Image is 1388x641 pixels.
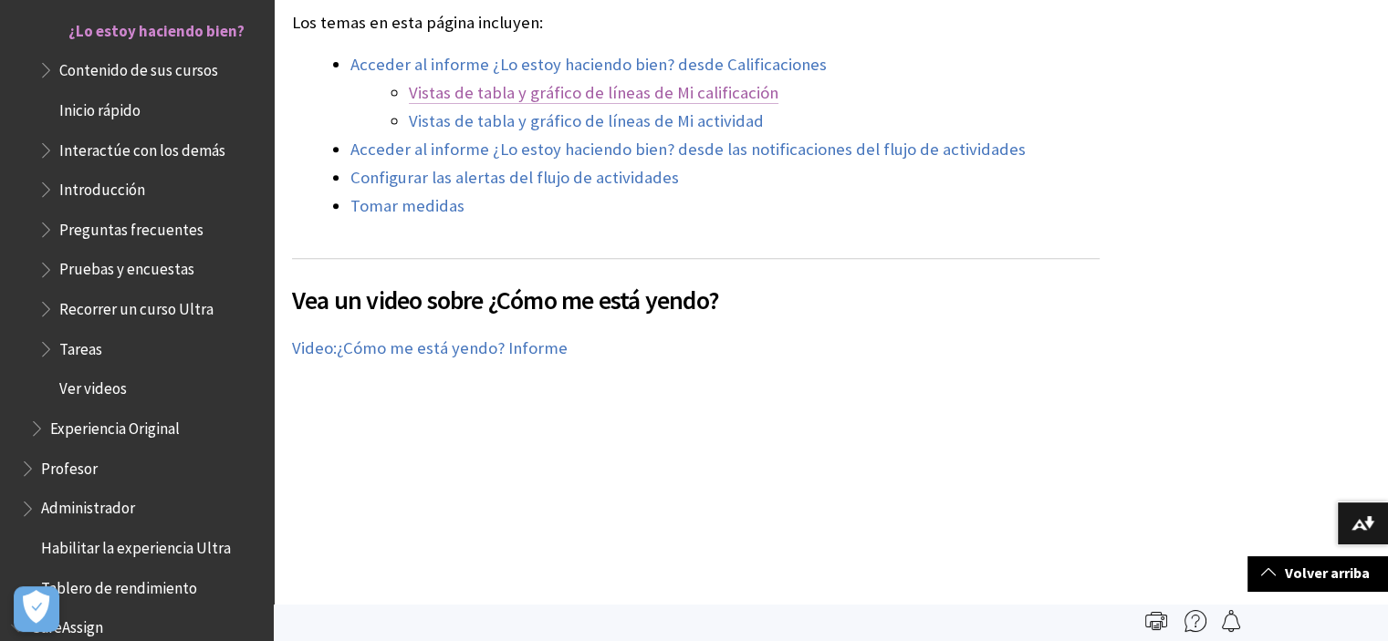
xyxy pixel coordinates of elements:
[1145,610,1167,632] img: Print
[292,337,568,359] a: Video:¿Cómo me está yendo? Informe
[59,374,127,398] span: Ver videos
[292,258,1100,319] h2: Vea un video sobre ¿Cómo me está yendo?
[292,377,696,605] iframe: How am I doing (Retired - Unlisted)
[1247,556,1388,590] a: Volver arriba
[350,54,827,76] a: Acceder al informe ¿Lo estoy haciendo bien? desde Calificaciones
[350,167,679,189] a: Configurar las alertas del flujo de actividades
[50,413,180,438] span: Experiencia Original
[409,82,778,104] a: Vistas de tabla y gráfico de líneas de Mi calificación
[59,214,204,239] span: Preguntas frecuentes
[59,174,145,199] span: Introducción
[337,337,568,358] span: ¿Cómo me está yendo? Informe
[41,532,231,557] span: Habilitar la experiencia Ultra
[59,294,214,318] span: Recorrer un curso Ultra
[59,55,218,79] span: Contenido de sus cursos
[350,139,1026,160] a: Acceder al informe ¿Lo estoy haciendo bien? desde las notificaciones del flujo de actividades
[68,16,245,40] span: ¿Lo estoy haciendo bien?
[59,135,225,160] span: Interactúe con los demás
[41,453,98,478] span: Profesor
[1220,610,1242,632] img: Follow this page
[59,254,194,279] span: Pruebas y encuestas
[1184,610,1206,632] img: More help
[41,493,135,518] span: Administrador
[14,586,59,632] button: Abrir preferencias
[41,573,197,597] span: Tablero de rendimiento
[409,110,764,132] a: Vistas de tabla y gráfico de líneas de Mi actividad
[59,95,141,119] span: Inicio rápido
[32,613,103,637] span: SafeAssign
[350,195,464,217] a: Tomar medidas
[59,334,102,358] span: Tareas
[292,11,1100,35] p: Los temas en esta página incluyen:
